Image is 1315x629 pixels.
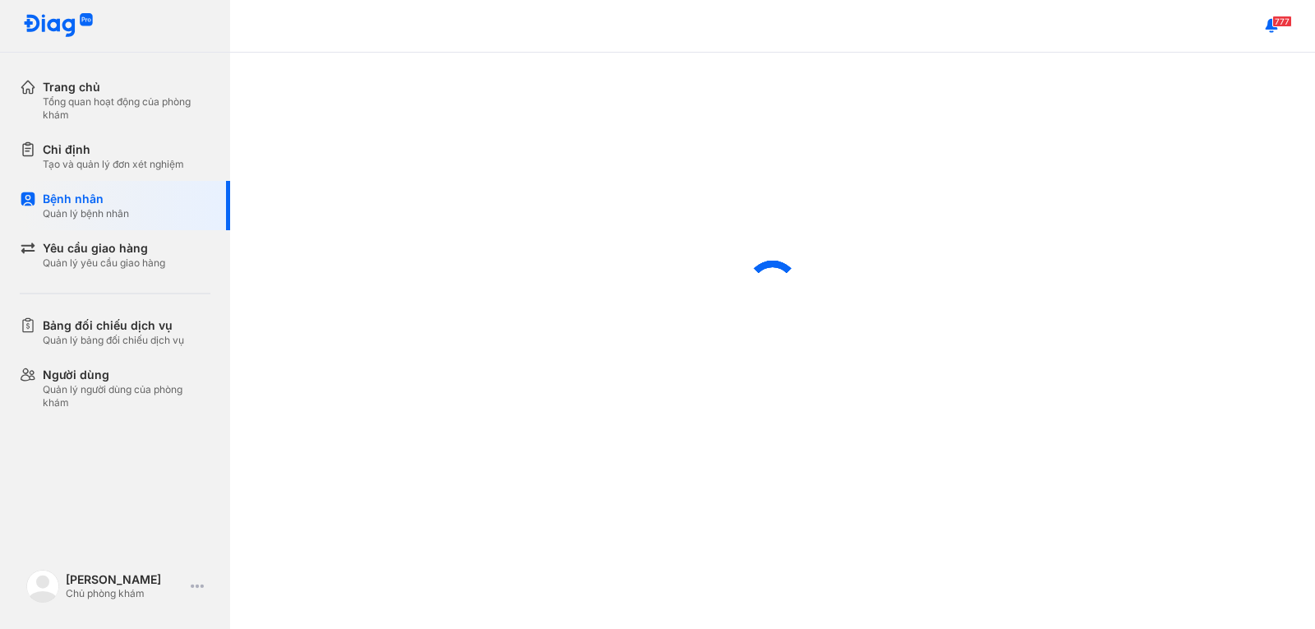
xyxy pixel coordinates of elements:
div: Tổng quan hoạt động của phòng khám [43,95,210,122]
div: Quản lý bệnh nhân [43,207,129,220]
div: Tạo và quản lý đơn xét nghiệm [43,158,184,171]
div: Trang chủ [43,79,210,95]
div: Bệnh nhân [43,191,129,207]
div: Chỉ định [43,141,184,158]
div: Quản lý người dùng của phòng khám [43,383,210,409]
div: Quản lý yêu cầu giao hàng [43,257,165,270]
div: Bảng đối chiếu dịch vụ [43,317,184,334]
div: Yêu cầu giao hàng [43,240,165,257]
div: Chủ phòng khám [66,587,184,600]
div: Người dùng [43,367,210,383]
img: logo [26,570,59,603]
span: 777 [1272,16,1292,27]
div: [PERSON_NAME] [66,572,184,587]
div: Quản lý bảng đối chiếu dịch vụ [43,334,184,347]
img: logo [23,13,94,39]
